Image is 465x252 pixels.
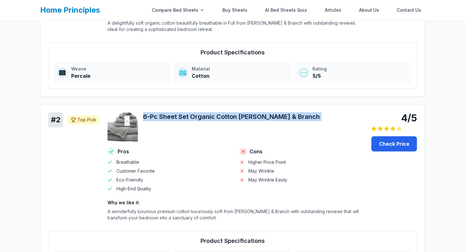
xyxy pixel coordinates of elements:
span: May Wrinkle Easily [248,177,287,183]
div: Percale [71,72,166,80]
a: Articles [321,4,345,16]
span: Eco-Friendly [116,177,143,183]
div: Compare Bed Sheets [148,4,208,16]
span: May Wrinkle [248,168,274,174]
div: Material [192,66,287,72]
div: 4/5 [371,112,417,124]
span: Higher Price Point [248,159,286,165]
img: 6-Pc Sheet Set Organic Cotton Boll & Branch - Cotton product image [108,112,138,143]
span: High-End Quality [116,186,151,192]
h4: Cons [239,148,364,155]
a: About Us [355,4,383,16]
img: Weave [59,70,65,76]
a: Buy Sheets [219,4,251,16]
img: Rating [301,70,307,76]
h4: Product Specifications [53,48,412,57]
h4: Why we like it: [108,200,364,206]
p: A delightfully soft organic cotton beautifully breathable in Full from [PERSON_NAME] & Branch wit... [108,20,364,33]
div: # 2 [48,112,63,127]
div: Cotton [192,72,287,80]
div: Weave [71,66,166,72]
h4: Product Specifications [53,237,412,245]
a: AI Bed Sheets Quiz [261,4,311,16]
h4: Pros [108,148,232,155]
a: Home Principles [40,5,100,15]
h3: 6-Pc Sheet Set Organic Cotton [PERSON_NAME] & Branch [143,112,364,121]
a: Contact Us [393,4,425,16]
span: Breathable [116,159,139,165]
p: A wonderfully luxurious premium cotton luxuriously soft from [PERSON_NAME] & Branch with outstand... [108,208,364,221]
span: Top Pick [77,117,96,123]
span: Customer Favorite [116,168,155,174]
div: Rating [313,66,408,72]
div: 5/5 [313,72,408,80]
a: Check Price [371,136,417,151]
img: Material [180,70,186,76]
